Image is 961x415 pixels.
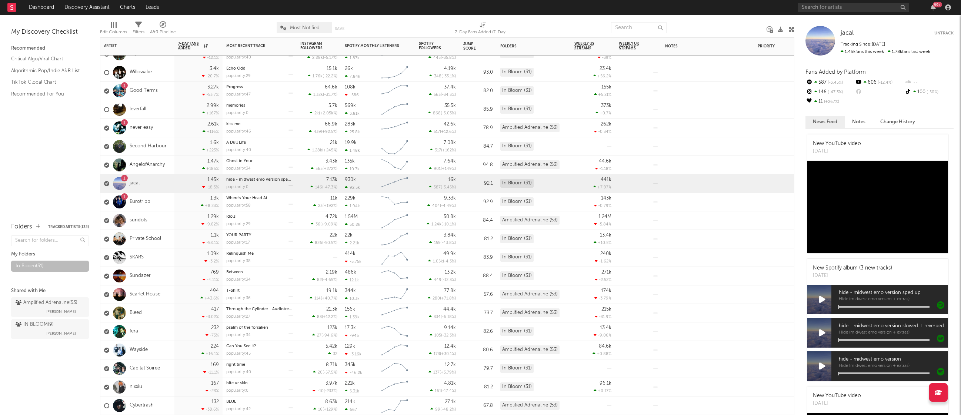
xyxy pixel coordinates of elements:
a: Ghost in Your [226,159,253,163]
span: 146 [315,185,322,190]
div: +5.21 % [594,92,611,97]
div: +116 % [203,129,219,134]
div: A&R Pipeline [150,28,176,37]
div: 7.64k [444,159,456,164]
a: sundots [130,217,147,224]
div: +0.7 % [595,111,611,116]
a: Willowake [130,69,152,76]
span: 317 [435,148,441,153]
div: 283k [345,122,356,127]
div: 3.84k [444,233,456,238]
span: 1.28k [312,148,322,153]
span: -47.3 % [827,90,843,94]
div: 42.6k [444,122,456,127]
div: In Bloom (31) [500,105,534,114]
div: popularity: 0 [226,185,248,189]
div: 2.21k [345,241,359,245]
div: -- [904,78,954,87]
div: 10.7k [345,167,360,171]
div: ( ) [428,55,456,60]
div: 4.19k [444,66,456,71]
svg: Chart title [378,119,411,137]
div: In Bloom (31) [500,179,534,188]
a: YOUR PARTY [226,233,251,237]
div: 135k [345,159,355,164]
span: +149 % [442,167,455,171]
div: 64.6k [325,85,337,90]
a: TikTok Global Chart [11,78,81,86]
a: bite ur skin [226,381,248,385]
div: 146 [805,87,855,97]
div: -5.84 % [594,222,611,227]
span: 404 [432,204,440,208]
svg: Chart title [378,100,411,119]
div: 2.99k [207,103,219,108]
span: -34.3 % [442,93,455,97]
div: 23.4k [600,66,611,71]
div: 92.1 [463,179,493,188]
span: +267 % [823,100,839,104]
a: Bleed [130,310,142,316]
div: 7.08k [444,140,456,145]
div: popularity: 29 [226,74,251,78]
span: Fans Added by Platform [805,69,866,75]
div: 606 [855,78,904,87]
div: 26k [345,66,353,71]
a: right time [226,363,245,367]
div: 569k [345,103,356,108]
input: Search for artists [798,3,909,12]
a: Can You See It? [226,344,256,348]
div: 85.9 [463,105,493,114]
div: ( ) [311,166,337,171]
a: Amplified Adrenaline(53)[PERSON_NAME] [11,297,89,317]
div: 82.0 [463,87,493,96]
div: Amplified Adrenaline (53) [500,216,560,225]
div: 11k [330,196,337,201]
div: 19.9k [345,140,357,145]
a: Capital Soiree [130,365,160,372]
svg: Chart title [378,63,411,82]
div: Jump Score [463,42,482,51]
div: Spotify Monthly Listeners [345,44,400,48]
a: Between [226,270,243,274]
div: ( ) [310,185,337,190]
svg: Chart title [378,174,411,193]
div: 2.61k [207,122,219,127]
div: Progress [226,85,293,89]
div: +223 % [202,148,219,153]
div: 7.84k [345,74,360,79]
div: ( ) [429,92,456,97]
span: +92.5 % [322,130,336,134]
div: popularity: 34 [226,167,251,171]
div: -20.7 % [202,74,219,78]
a: jacal [130,180,140,187]
div: 1.54M [345,214,358,219]
div: IN BLOOM ( 9 ) [16,320,54,329]
span: 1.32k [313,93,323,97]
div: 262k [601,122,611,127]
div: -58.1 % [202,240,219,245]
span: [PERSON_NAME] [46,307,76,316]
div: ( ) [429,129,456,134]
div: 7-Day Fans Added (7-Day Fans Added) [455,28,510,37]
span: 826 [315,241,322,245]
div: Priority [758,44,787,48]
button: Change History [873,116,922,128]
div: 25.8k [345,130,360,134]
a: Scarlet House [130,291,160,298]
svg: Chart title [378,193,411,211]
button: 99+ [931,4,936,10]
span: 868 [433,111,441,116]
div: -0.34 % [594,129,611,134]
span: +192 % [324,204,336,208]
a: In Bloom(31) [11,261,89,272]
span: -3.45 % [827,81,843,85]
div: 5.7k [328,103,337,108]
div: My Discovery Checklist [11,28,89,37]
div: hide - midwest emo version sped up [226,178,293,182]
span: 565 [316,167,323,171]
div: -1.18 % [595,166,611,171]
div: In Bloom ( 31 ) [16,262,44,271]
a: Progress [226,85,243,89]
div: -9.82 % [201,222,219,227]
